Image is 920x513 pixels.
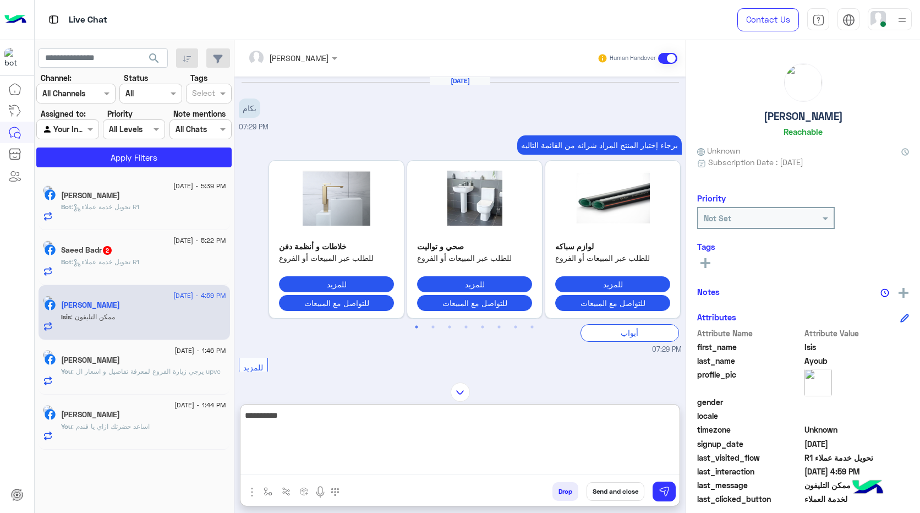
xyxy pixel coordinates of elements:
span: Ayoub [804,355,910,367]
span: 07:29 PM [239,123,269,131]
p: لوازم سباكه [555,241,670,252]
img: hulul-logo.png [848,469,887,507]
span: Subscription Date : [DATE] [708,156,803,168]
img: tab [812,14,825,26]
button: create order [295,482,314,500]
button: 2 of 4 [428,321,439,332]
button: 8 of 4 [527,321,538,332]
h6: Reachable [784,127,823,137]
img: tab [47,13,61,26]
button: للمزيد [417,276,532,292]
h6: Priority [697,193,726,203]
h5: Bigad Mohamed [61,410,120,419]
p: 13/4/2025, 7:29 PM [517,135,682,155]
h6: Notes [697,287,720,297]
span: للمزيد [243,363,263,372]
button: للمزيد [555,276,670,292]
span: timezone [697,424,802,435]
button: search [141,48,168,72]
img: picture [43,296,53,305]
span: 2025-04-13T17:29:24.611Z [804,438,910,450]
h5: [PERSON_NAME] [764,110,843,123]
span: You [61,367,72,375]
span: Bot [61,203,72,211]
h5: Saeed Badr [61,245,113,255]
button: 7 of 4 [510,321,521,332]
h5: Mohamed Mohammed [61,356,120,365]
span: first_name [697,341,802,353]
img: scroll [451,383,470,402]
label: Assigned to: [41,108,86,119]
span: last_interaction [697,466,802,477]
span: last_message [697,479,802,491]
img: userImage [870,11,886,26]
button: للتواصل مع المبيعات [417,295,532,311]
img: Trigger scenario [282,487,291,496]
span: 2 [103,246,112,255]
button: للمزيد [279,276,394,292]
span: [DATE] - 1:44 PM [174,400,226,410]
img: Facebook [45,409,56,420]
span: 2025-08-30T13:59:10.404Z [804,466,910,477]
span: Isis [61,313,71,321]
span: locale [697,410,802,422]
span: Unknown [697,145,740,156]
span: [DATE] - 4:59 PM [173,291,226,301]
div: Select [190,87,215,101]
img: Facebook [45,299,56,310]
img: profile [895,13,909,27]
span: للطلب عبر المبيعات أو الفروع [555,252,670,264]
button: 6 of 4 [494,321,505,332]
h6: Attributes [697,312,736,322]
span: last_clicked_button [697,493,802,505]
span: لخدمة العملاء [804,493,910,505]
label: Priority [107,108,133,119]
img: tab [842,14,855,26]
span: : تحويل خدمة عملاء R1 [72,203,139,211]
span: last_name [697,355,802,367]
img: Facebook [45,244,56,255]
small: Human Handover [610,54,656,63]
span: search [147,52,161,65]
button: للتواصل مع المبيعات [555,295,670,311]
img: Logo [4,8,26,31]
button: للتواصل مع المبيعات [279,295,394,311]
span: : تحويل خدمة عملاء R1 [72,258,139,266]
span: ممكن التليفون [804,479,910,491]
span: [DATE] - 5:22 PM [173,236,226,245]
button: Trigger scenario [277,482,295,500]
img: Facebook [45,354,56,365]
span: Attribute Value [804,328,910,339]
img: picture [785,64,822,101]
img: send voice note [314,485,327,499]
img: send message [659,486,670,497]
span: ممكن التليفون [71,313,115,321]
img: create order [300,487,309,496]
button: 1 of 4 [411,321,422,332]
img: select flow [264,487,272,496]
button: 4 of 4 [461,321,472,332]
img: add [899,288,908,298]
p: Live Chat [69,13,107,28]
img: picture [43,241,53,250]
img: 322208621163248 [4,48,24,68]
img: picture [43,350,53,360]
img: picture [43,185,53,195]
img: picture [804,369,832,396]
span: null [804,396,910,408]
h6: Tags [697,242,909,252]
span: Unknown [804,424,910,435]
img: Facebook [45,189,56,200]
span: [DATE] - 5:39 PM [173,181,226,191]
span: [DATE] - 1:46 PM [174,346,226,356]
a: tab [807,8,829,31]
button: 3 of 4 [444,321,455,332]
button: select flow [259,482,277,500]
label: Note mentions [173,108,226,119]
label: Status [124,72,148,84]
label: Tags [190,72,207,84]
span: للطلب عبر المبيعات أو الفروع [279,252,394,264]
img: %D8%B5%D8%AD%D9%8A%20%D9%88%D8%AA%D9%88%D8%A7%D9%84%D9%8A%D8%AA.jpg [417,171,532,226]
label: Channel: [41,72,72,84]
h5: Dalia Gamal [61,191,120,200]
